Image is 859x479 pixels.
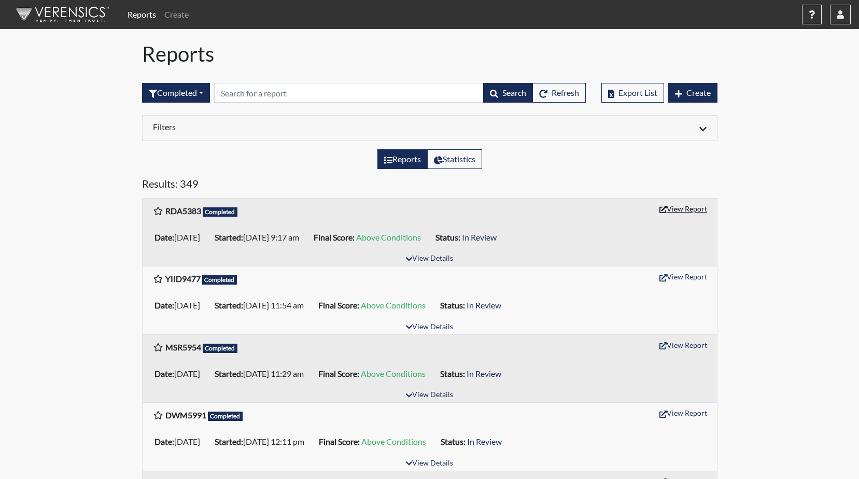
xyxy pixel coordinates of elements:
span: In Review [467,436,502,446]
b: Started: [215,436,243,446]
span: Above Conditions [361,436,426,446]
h5: Results: 349 [142,177,717,194]
b: Date: [154,436,174,446]
b: RDA5383 [165,206,201,216]
span: Completed [203,207,238,217]
span: Create [686,88,711,97]
button: View Report [655,201,712,217]
li: [DATE] 9:17 am [210,229,309,246]
li: [DATE] [150,229,210,246]
button: View Report [655,405,712,421]
button: View Report [655,269,712,285]
li: [DATE] [150,365,210,382]
button: Completed [142,83,210,103]
label: View statistics about completed interviews [427,149,482,169]
h1: Reports [142,41,717,66]
b: Status: [441,436,466,446]
button: Create [668,83,717,103]
b: Final Score: [318,369,359,378]
input: Search by Registration ID, Interview Number, or Investigation Name. [214,83,484,103]
button: Refresh [532,83,586,103]
span: Above Conditions [361,369,426,378]
b: Date: [154,232,174,242]
b: Final Score: [314,232,355,242]
button: Export List [601,83,664,103]
span: Above Conditions [356,232,421,242]
button: View Details [401,320,458,334]
b: Started: [215,369,243,378]
span: In Review [462,232,497,242]
b: Date: [154,369,174,378]
b: Status: [440,300,465,310]
a: Create [160,4,193,25]
button: View Details [401,457,458,471]
li: [DATE] [150,297,210,314]
div: Filter by interview status [142,83,210,103]
li: [DATE] [150,433,210,450]
h6: Filters [153,122,422,132]
button: Search [483,83,533,103]
b: DWM5991 [165,410,206,420]
button: View Details [401,252,458,266]
b: Status: [435,232,460,242]
b: YIID9477 [165,274,201,284]
span: Search [502,88,526,97]
b: Final Score: [319,436,360,446]
li: [DATE] 11:29 am [210,365,314,382]
li: [DATE] 11:54 am [210,297,314,314]
button: View Report [655,337,712,353]
span: In Review [467,369,501,378]
b: Date: [154,300,174,310]
span: In Review [467,300,501,310]
div: Click to expand/collapse filters [145,122,714,134]
label: View the list of reports [377,149,428,169]
li: [DATE] 12:11 pm [210,433,315,450]
b: Started: [215,300,243,310]
b: Started: [215,232,243,242]
span: Completed [208,412,243,421]
b: Status: [440,369,465,378]
span: Above Conditions [361,300,426,310]
span: Completed [203,344,238,353]
span: Completed [202,275,237,285]
button: View Details [401,388,458,402]
b: MSR5954 [165,342,201,352]
a: Reports [123,4,160,25]
span: Export List [618,88,657,97]
span: Refresh [552,88,579,97]
b: Final Score: [318,300,359,310]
